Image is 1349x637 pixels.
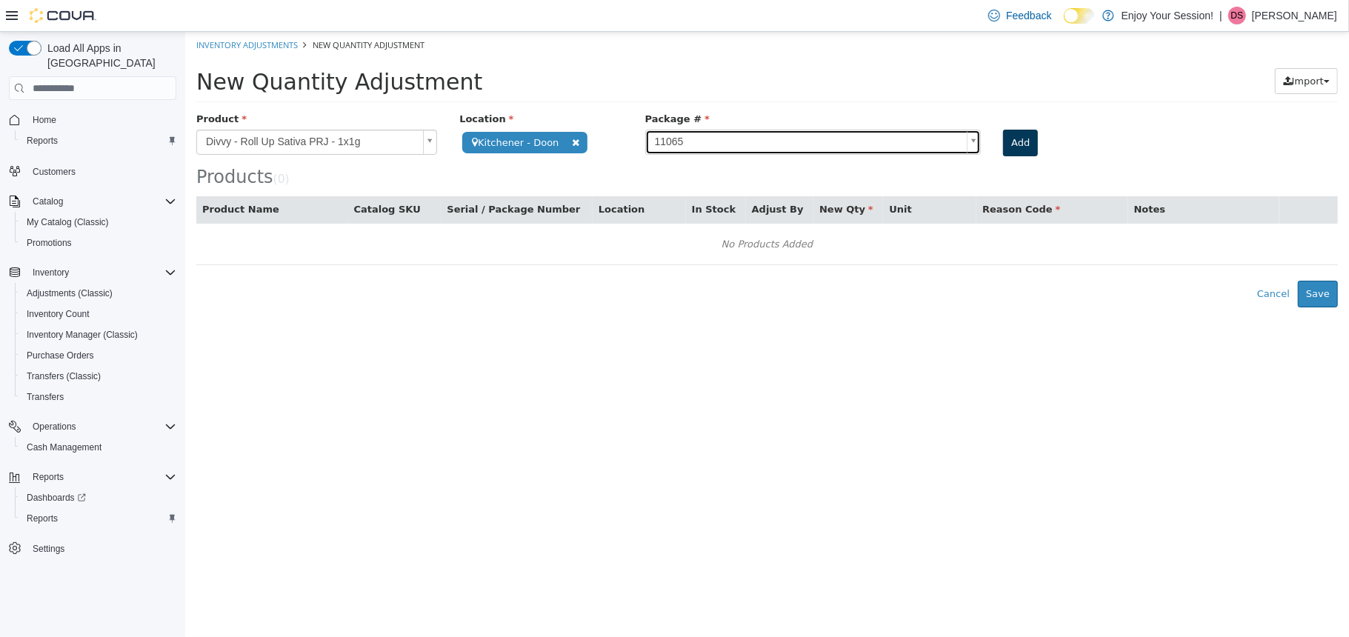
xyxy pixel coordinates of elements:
a: Inventory Adjustments [11,7,113,19]
span: Operations [27,418,176,436]
span: Location [274,81,328,93]
a: Reports [21,510,64,527]
button: Cancel [1064,249,1113,276]
span: New Quantity Adjustment [11,37,297,63]
span: Cash Management [27,441,101,453]
span: Load All Apps in [GEOGRAPHIC_DATA] [41,41,176,70]
a: Dashboards [15,487,182,508]
span: Transfers [27,391,64,403]
a: Customers [27,163,81,181]
span: Reports [27,468,176,486]
a: Cash Management [21,438,107,456]
button: Transfers [15,387,182,407]
button: In Stock [507,170,553,185]
button: Location [413,170,462,185]
button: Home [3,109,182,130]
button: Reports [27,468,70,486]
span: New Qty [634,172,688,183]
span: Cash Management [21,438,176,456]
span: Divvy - Roll Up Sativa PRJ - 1x1g [12,99,232,122]
span: Customers [27,161,176,180]
a: Transfers (Classic) [21,367,107,385]
span: Purchase Orders [21,347,176,364]
span: Inventory Manager (Classic) [21,326,176,344]
small: ( ) [88,141,104,154]
a: Divvy - Roll Up Sativa PRJ - 1x1g [11,98,252,123]
button: Adjustments (Classic) [15,283,182,304]
a: Settings [27,540,70,558]
span: Reports [27,513,58,524]
button: Operations [3,416,182,437]
button: Reports [15,508,182,529]
span: Reason Code [797,172,875,183]
span: My Catalog (Classic) [27,216,109,228]
span: Import [1107,44,1139,55]
button: Serial / Package Number [262,170,398,185]
span: Feedback [1006,8,1051,23]
button: Cash Management [15,437,182,458]
button: Promotions [15,233,182,253]
a: Dashboards [21,489,92,507]
span: 11065 [461,99,776,122]
span: Promotions [21,234,176,252]
button: My Catalog (Classic) [15,212,182,233]
span: Inventory Manager (Classic) [27,329,138,341]
a: Inventory Manager (Classic) [21,326,144,344]
span: Catalog [33,196,63,207]
button: Catalog [27,193,69,210]
a: Inventory Count [21,305,96,323]
a: Feedback [982,1,1057,30]
button: Catalog [3,191,182,212]
span: Transfers [21,388,176,406]
button: Add [818,98,853,124]
div: No Products Added [21,201,1143,224]
span: 0 [93,141,100,154]
span: Inventory [33,267,69,279]
button: Operations [27,418,82,436]
span: Inventory Count [21,305,176,323]
p: | [1219,7,1222,24]
span: Home [33,114,56,126]
span: Reports [27,135,58,147]
input: Dark Mode [1064,8,1095,24]
button: Save [1113,249,1153,276]
button: Unit [704,170,729,185]
span: Settings [33,543,64,555]
span: Reports [33,471,64,483]
button: Purchase Orders [15,345,182,366]
span: Package # [460,81,524,93]
a: Adjustments (Classic) [21,284,119,302]
nav: Complex example [9,103,176,598]
button: Settings [3,538,182,559]
span: Customers [33,166,76,178]
span: Purchase Orders [27,350,94,361]
button: Customers [3,160,182,181]
span: DS [1231,7,1244,24]
span: Inventory Count [27,308,90,320]
span: Products [11,135,88,156]
div: Deanna Smith [1228,7,1246,24]
button: Product Name [17,170,97,185]
span: New Quantity Adjustment [127,7,239,19]
span: Promotions [27,237,72,249]
span: My Catalog (Classic) [21,213,176,231]
a: Reports [21,132,64,150]
span: Reports [21,510,176,527]
button: Reports [15,130,182,151]
button: Inventory Manager (Classic) [15,324,182,345]
img: Cova [30,8,96,23]
span: Dashboards [21,489,176,507]
button: Reports [3,467,182,487]
p: [PERSON_NAME] [1252,7,1337,24]
a: My Catalog (Classic) [21,213,115,231]
button: Catalog SKU [169,170,239,185]
button: Adjust By [567,170,622,185]
span: Inventory [27,264,176,281]
span: Adjustments (Classic) [21,284,176,302]
span: Reports [21,132,176,150]
a: Promotions [21,234,78,252]
span: Dashboards [27,492,86,504]
span: Operations [33,421,76,433]
a: Purchase Orders [21,347,100,364]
